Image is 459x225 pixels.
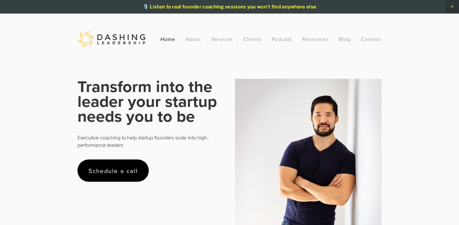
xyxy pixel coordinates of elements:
[77,134,224,148] p: Executive coaching to help startup founders scale into high-performance leaders
[186,33,201,45] a: About
[77,31,145,47] img: Dashing Leadership
[272,33,292,45] a: Podcast
[243,33,261,45] a: Clients
[160,33,175,45] a: Home
[77,159,149,182] a: Schedule a call
[211,33,233,45] a: Services
[361,33,381,45] a: Contact
[339,33,351,45] a: Blog
[77,75,221,128] strong: Transform into the leader your startup needs you to be
[302,36,329,43] a: Resources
